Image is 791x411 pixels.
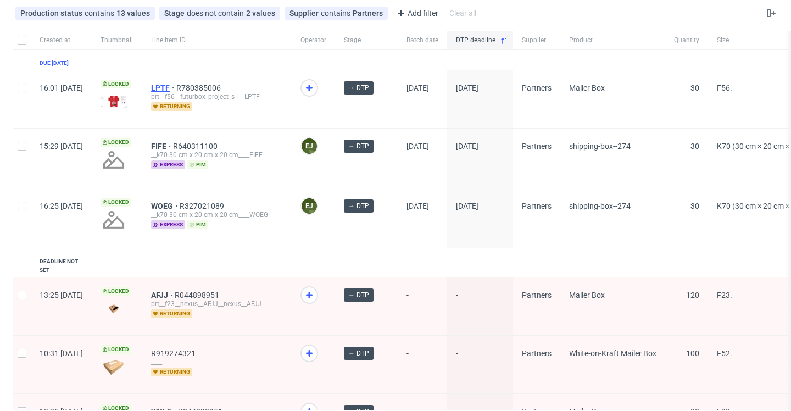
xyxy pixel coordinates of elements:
span: Partners [522,291,552,299]
span: Batch date [406,36,438,45]
span: Thumbnail [101,36,133,45]
span: F56. [717,84,732,92]
span: 30 [690,84,699,92]
figcaption: EJ [302,138,317,154]
span: Partners [522,349,552,358]
a: R044898951 [175,291,221,299]
span: → DTP [348,290,369,300]
div: Clear all [447,5,478,21]
span: Mailer Box [569,84,605,92]
span: White-on-Kraft Mailer Box [569,349,656,358]
a: R327021089 [180,202,226,210]
span: Partners [522,142,552,151]
span: F52. [717,349,732,358]
span: Operator [300,36,326,45]
div: __k70-30-cm-x-20-cm-x-20-cm____WOEG [151,210,283,219]
span: Locked [101,138,131,147]
span: Created at [40,36,83,45]
span: shipping-box--274 [569,142,631,151]
a: R919274321 [151,349,198,358]
span: 10:31 [DATE] [40,349,83,358]
span: Mailer Box [569,291,605,299]
div: Deadline not set [40,257,83,275]
span: Supplier [289,9,321,18]
img: version_two_editor_design.png [101,95,127,108]
a: LPTF [151,84,176,92]
img: no_design.png [101,207,127,233]
a: R780385006 [176,84,223,92]
span: shipping-box--274 [569,202,631,210]
span: does not contain [187,9,246,18]
span: - [406,291,438,322]
span: Locked [101,345,131,354]
a: FIFE [151,142,173,151]
span: Locked [101,287,131,296]
span: Quantity [674,36,699,45]
span: 100 [686,349,699,358]
span: 13:25 [DATE] [40,291,83,299]
span: - [456,349,504,380]
span: → DTP [348,141,369,151]
span: Supplier [522,36,552,45]
img: data [101,360,127,375]
span: Locked [101,198,131,207]
div: ____ [151,358,283,366]
span: [DATE] [406,84,429,92]
span: contains [85,9,116,18]
img: no_design.png [101,147,127,173]
div: Add filter [392,4,441,22]
span: Line item ID [151,36,283,45]
span: - [456,291,504,322]
a: WOEG [151,202,180,210]
span: Stage [164,9,187,18]
figcaption: EJ [302,198,317,214]
span: → DTP [348,201,369,211]
span: 15:29 [DATE] [40,142,83,151]
span: [DATE] [456,202,478,210]
span: DTP deadline [456,36,495,45]
span: express [151,220,185,229]
span: [DATE] [406,142,429,151]
span: pim [187,220,208,229]
span: - [406,349,438,380]
span: 30 [690,202,699,210]
span: pim [187,160,208,169]
span: returning [151,309,192,318]
span: 120 [686,291,699,299]
span: Partners [522,202,552,210]
span: Product [569,36,656,45]
div: __k70-30-cm-x-20-cm-x-20-cm____FIFE [151,151,283,159]
span: [DATE] [456,84,478,92]
div: Partners [353,9,383,18]
img: data [101,302,127,316]
span: 16:25 [DATE] [40,202,83,210]
div: prt__f23__nexus__AFJJ__nexus__AFJJ [151,299,283,308]
span: Locked [101,80,131,88]
span: Production status [20,9,85,18]
a: R640311100 [173,142,220,151]
span: returning [151,368,192,376]
div: 2 values [246,9,275,18]
div: 13 values [116,9,150,18]
div: prt__f56__futurbox_project_s_l__LPTF [151,92,283,101]
span: 16:01 [DATE] [40,84,83,92]
span: → DTP [348,83,369,93]
span: [DATE] [456,142,478,151]
span: → DTP [348,348,369,358]
span: returning [151,102,192,111]
span: 30 [690,142,699,151]
span: Stage [344,36,389,45]
a: AFJJ [151,291,175,299]
span: [DATE] [406,202,429,210]
span: F23. [717,291,732,299]
span: contains [321,9,353,18]
div: Due [DATE] [40,59,69,68]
